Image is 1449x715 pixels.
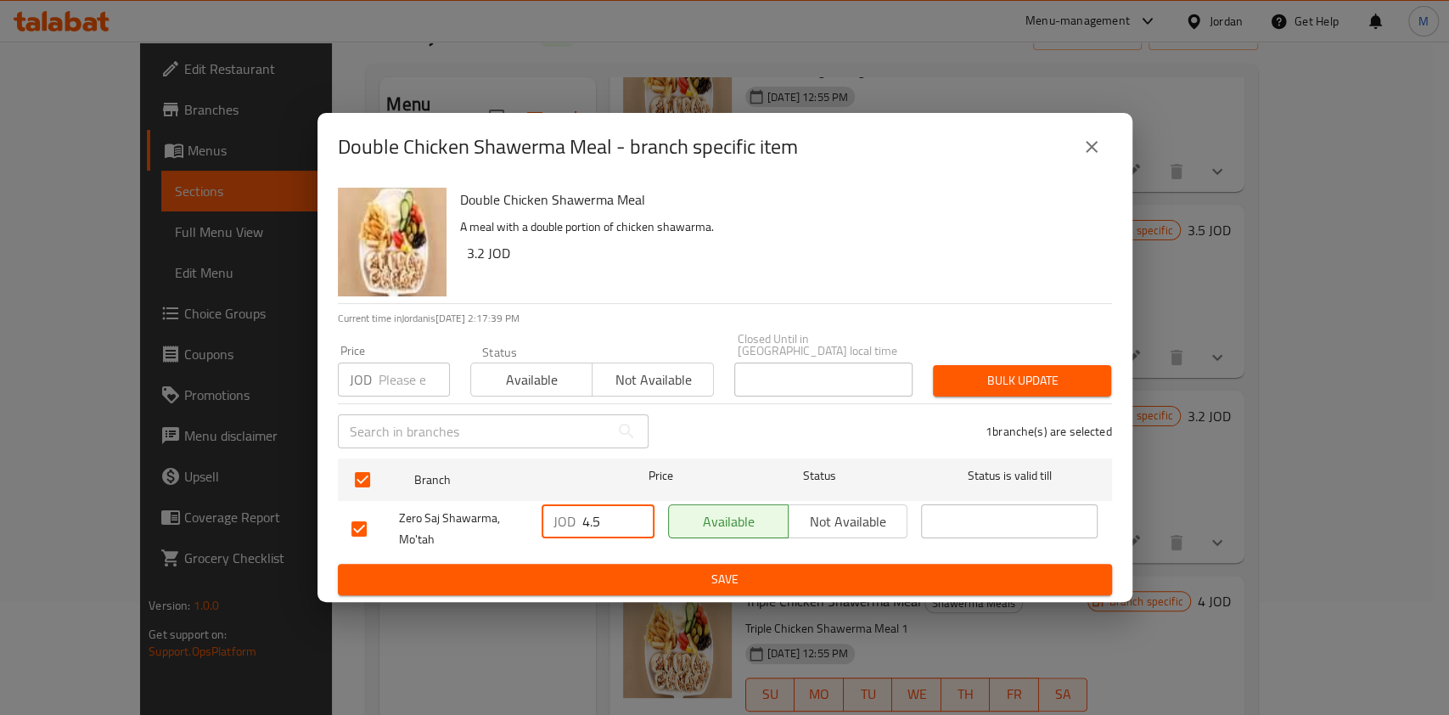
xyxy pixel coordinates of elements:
span: Status is valid till [921,465,1098,487]
p: JOD [553,511,576,532]
span: Not available [599,368,707,392]
button: Available [668,504,789,538]
button: Available [470,363,593,397]
input: Search in branches [338,414,609,448]
img: Double Chicken Shawerma Meal [338,188,446,296]
p: 1 branche(s) are selected [986,423,1112,440]
span: Bulk update [946,370,1098,391]
input: Please enter price [379,363,450,397]
input: Please enter price [582,504,654,538]
button: Bulk update [933,365,1111,397]
span: Available [676,510,782,534]
h2: Double Chicken Shawerma Meal - branch specific item [338,133,798,160]
span: Branch [414,470,591,491]
p: A meal with a double portion of chicken shawarma. [460,217,1098,238]
span: Available [478,368,586,392]
h6: Double Chicken Shawerma Meal [460,188,1098,211]
span: Save [351,569,1098,590]
p: JOD [350,369,372,390]
button: Save [338,564,1112,595]
h6: 3.2 JOD [467,241,1098,265]
button: close [1071,127,1112,167]
span: Not available [795,510,901,534]
button: Not available [592,363,714,397]
p: Current time in Jordan is [DATE] 2:17:39 PM [338,311,1112,326]
button: Not available [788,504,908,538]
span: Zero Saj Shawarma, Mo'tah [399,508,528,550]
span: Status [731,465,907,487]
span: Price [604,465,717,487]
